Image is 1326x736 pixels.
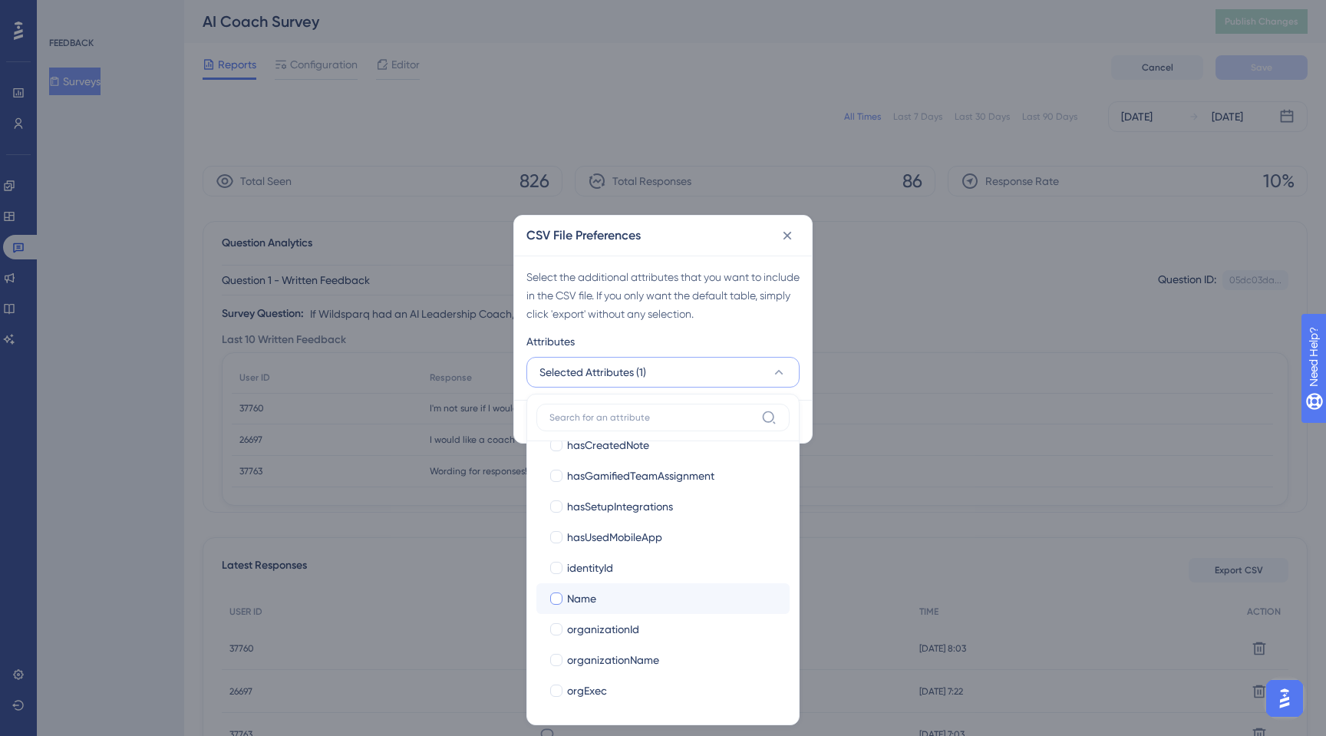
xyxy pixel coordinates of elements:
[567,528,662,546] span: hasUsedMobileApp
[526,226,641,245] h2: CSV File Preferences
[526,268,800,323] div: Select the additional attributes that you want to include in the CSV file. If you only want the d...
[36,4,96,22] span: Need Help?
[526,332,575,351] span: Attributes
[549,411,755,424] input: Search for an attribute
[567,620,639,639] span: organizationId
[567,712,658,731] span: productChampion
[567,559,613,577] span: identityId
[567,497,673,516] span: hasSetupIntegrations
[539,363,646,381] span: Selected Attributes (1)
[567,436,649,454] span: hasCreatedNote
[567,589,596,608] span: Name
[567,651,659,669] span: organizationName
[1262,675,1308,721] iframe: UserGuiding AI Assistant Launcher
[567,682,607,700] span: orgExec
[567,467,714,485] span: hasGamifiedTeamAssignment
